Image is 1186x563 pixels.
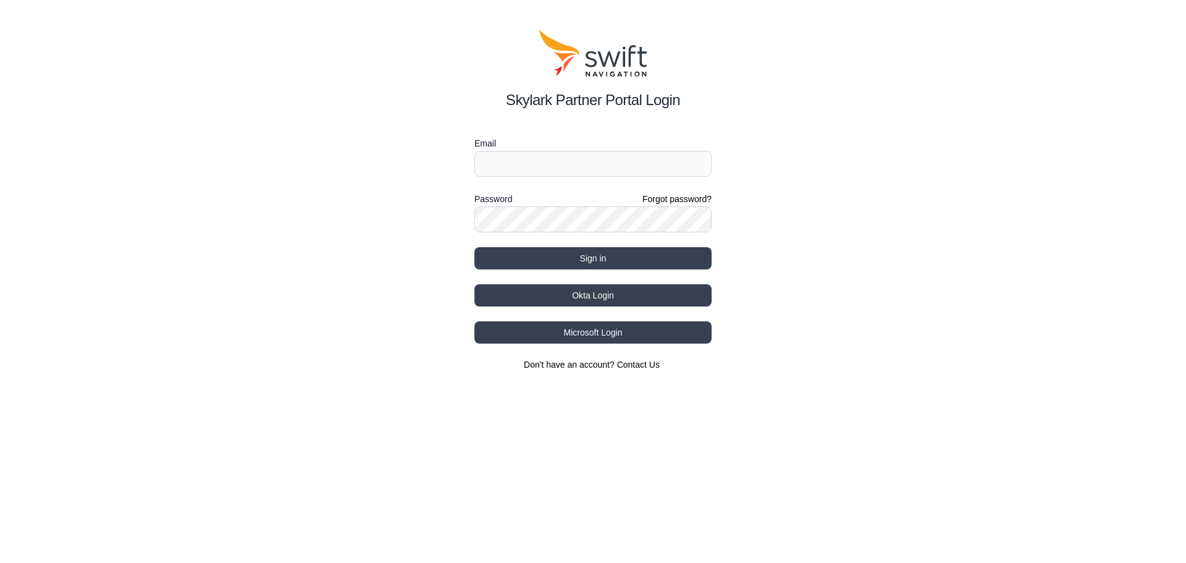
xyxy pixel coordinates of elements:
label: Password [474,192,512,206]
a: Forgot password? [642,193,712,205]
a: Contact Us [617,360,660,370]
button: Okta Login [474,284,712,307]
label: Email [474,136,712,151]
h2: Skylark Partner Portal Login [474,89,712,111]
button: Sign in [474,247,712,269]
button: Microsoft Login [474,321,712,344]
section: Don't have an account? [474,358,712,371]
